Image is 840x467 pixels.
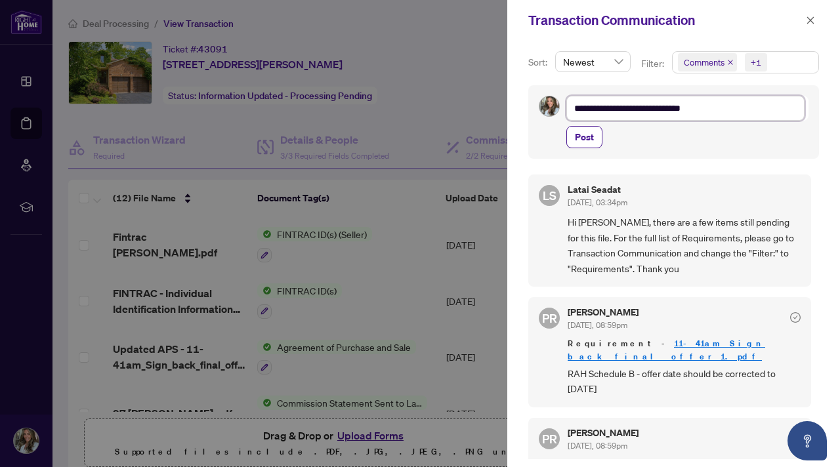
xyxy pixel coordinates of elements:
p: Sort: [528,55,550,70]
span: LS [543,186,556,205]
button: Open asap [787,421,827,460]
span: Post [575,127,594,148]
span: RAH Schedule B - offer date should be corrected to [DATE] [568,366,801,397]
span: Comments [684,56,724,69]
span: [DATE], 08:59pm [568,320,627,330]
span: Requirement - [568,337,801,363]
h5: Latai Seadat [568,185,627,194]
p: Filter: [641,56,666,71]
h5: [PERSON_NAME] [568,308,639,317]
span: Hi [PERSON_NAME], there are a few items still pending for this file. For the full list of Require... [568,214,801,276]
span: Comments [678,53,737,71]
div: +1 [751,56,761,69]
button: Post [566,126,602,148]
span: PR [542,309,557,327]
img: Profile Icon [539,96,559,116]
h5: [PERSON_NAME] [568,428,639,437]
span: PR [542,430,557,448]
span: close [727,59,734,66]
span: [DATE], 08:59pm [568,441,627,451]
span: close [806,16,815,25]
span: check-circle [790,312,801,323]
span: [DATE], 03:34pm [568,197,627,207]
div: Transaction Communication [528,10,802,30]
span: Newest [563,52,623,71]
